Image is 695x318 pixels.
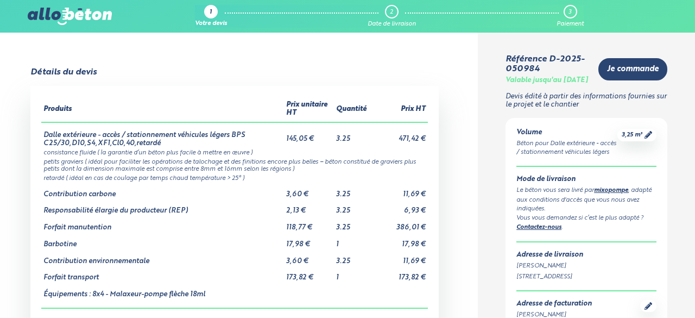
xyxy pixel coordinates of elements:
th: Prix HT [373,97,428,122]
div: Valable jusqu'au [DATE] [506,77,588,85]
td: Responsabilité élargie du producteur (REP) [41,198,285,215]
td: 3.25 [334,182,374,199]
td: 145,05 € [284,122,333,147]
a: 2 Date de livraison [368,5,416,28]
th: Quantité [334,97,374,122]
td: Contribution environnementale [41,249,285,266]
td: Dalle extérieure - accès / stationnement véhicules légers BPS C25/30,D10,S4,XF1,Cl0,40,retardé [41,122,285,147]
iframe: Help widget launcher [598,276,683,306]
span: Je commande [607,65,659,74]
div: 1 [210,9,212,16]
td: 3.25 [334,249,374,266]
div: Le béton vous sera livré par , adapté aux conditions d'accès que vous nous avez indiquées. [516,186,656,214]
div: Adresse de livraison [516,251,656,259]
td: 3,60 € [284,182,333,199]
td: 17,98 € [373,232,428,249]
td: Forfait transport [41,265,285,282]
td: 3.25 [334,215,374,232]
td: 11,69 € [373,249,428,266]
p: Devis édité à partir des informations fournies sur le projet et le chantier [506,93,667,109]
div: 3 [568,9,571,16]
td: 17,98 € [284,232,333,249]
a: Je commande [598,58,667,80]
td: petits graviers ( idéal pour faciliter les opérations de talochage et des finitions encore plus b... [41,157,428,173]
td: consistance fluide ( la garantie d’un béton plus facile à mettre en œuvre ) [41,147,428,157]
td: 386,01 € [373,215,428,232]
a: mixopompe [594,188,628,194]
td: 173,82 € [373,265,428,282]
div: Référence D-2025-050984 [506,54,590,74]
td: 1 [334,265,374,282]
a: 1 Votre devis [195,5,227,28]
div: Mode de livraison [516,176,656,184]
td: Barbotine [41,232,285,249]
th: Prix unitaire HT [284,97,333,122]
a: Contactez-nous [516,225,561,230]
img: allobéton [28,8,111,25]
div: Votre devis [195,21,227,28]
div: Adresse de facturation [516,300,592,308]
div: 2 [390,9,393,16]
div: Béton pour Dalle extérieure - accès / stationnement véhicules légers [516,139,617,158]
td: 11,69 € [373,182,428,199]
td: retardé ( idéal en cas de coulage par temps chaud température > 25° ) [41,173,428,182]
div: [STREET_ADDRESS] [516,272,656,282]
td: 3,60 € [284,249,333,266]
td: 471,42 € [373,122,428,147]
td: Contribution carbone [41,182,285,199]
div: Date de livraison [368,21,416,28]
td: 6,93 € [373,198,428,215]
div: [PERSON_NAME] [516,261,656,271]
td: 2,13 € [284,198,333,215]
a: 3 Paiement [557,5,584,28]
td: 1 [334,232,374,249]
td: Forfait manutention [41,215,285,232]
div: Paiement [557,21,584,28]
td: Équipements : 8x4 - Malaxeur-pompe flèche 18ml [41,282,285,308]
td: 118,77 € [284,215,333,232]
td: 3.25 [334,122,374,147]
td: 3.25 [334,198,374,215]
div: Vous vous demandez si c’est le plus adapté ? . [516,214,656,233]
div: Volume [516,129,617,137]
div: Détails du devis [30,67,97,77]
th: Produits [41,97,285,122]
td: 173,82 € [284,265,333,282]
